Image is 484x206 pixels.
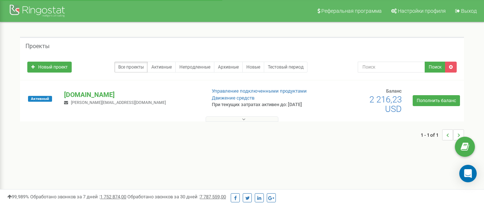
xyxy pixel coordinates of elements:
u: 1 752 874,00 [100,194,126,199]
span: Выход [461,8,477,14]
span: [PERSON_NAME][EMAIL_ADDRESS][DOMAIN_NAME] [71,100,166,105]
a: Новые [242,62,264,73]
a: Непродленные [175,62,214,73]
a: Управление подключенными продуктами [212,88,307,94]
a: Все проекты [114,62,148,73]
span: Реферальная программа [321,8,382,14]
p: При текущих затратах активен до: [DATE] [212,101,311,108]
a: Архивные [214,62,243,73]
nav: ... [421,122,464,148]
span: Активный [28,96,52,102]
button: Поиск [425,62,445,73]
a: Активные [147,62,176,73]
span: Настройки профиля [398,8,446,14]
a: Пополнить баланс [413,95,460,106]
span: Обработано звонков за 7 дней : [30,194,126,199]
u: 7 787 559,00 [200,194,226,199]
a: Новый проект [27,62,72,73]
div: Open Intercom Messenger [459,165,477,182]
a: Движение средств [212,95,254,101]
span: 2 216,23 USD [369,94,402,114]
span: Баланс [386,88,402,94]
span: 1 - 1 of 1 [421,129,442,140]
span: Обработано звонков за 30 дней : [127,194,226,199]
p: [DOMAIN_NAME] [64,90,200,100]
a: Тестовый период [264,62,308,73]
span: 99,989% [7,194,29,199]
h5: Проекты [25,43,49,50]
input: Поиск [358,62,425,73]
